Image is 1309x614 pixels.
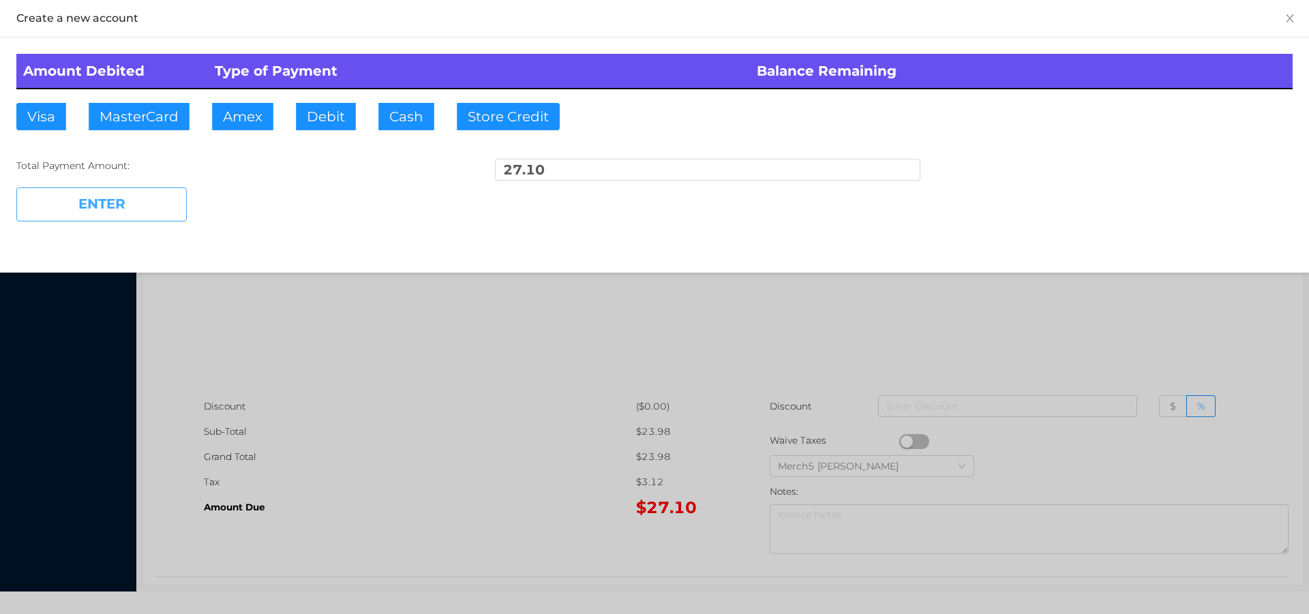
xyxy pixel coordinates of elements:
button: Amex [212,103,273,130]
button: ENTER [16,187,187,221]
th: Balance Remaining [750,54,1293,89]
th: Type of Payment [208,54,751,89]
button: Debit [296,103,356,130]
button: Cash [378,103,434,130]
th: Amount Debited [16,54,208,89]
button: MasterCard [89,103,190,130]
button: Visa [16,103,66,130]
i: icon: close [1284,13,1295,24]
div: Total Payment Amount: [16,159,442,173]
button: Store Credit [457,103,560,130]
div: Create a new account [16,11,1293,26]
